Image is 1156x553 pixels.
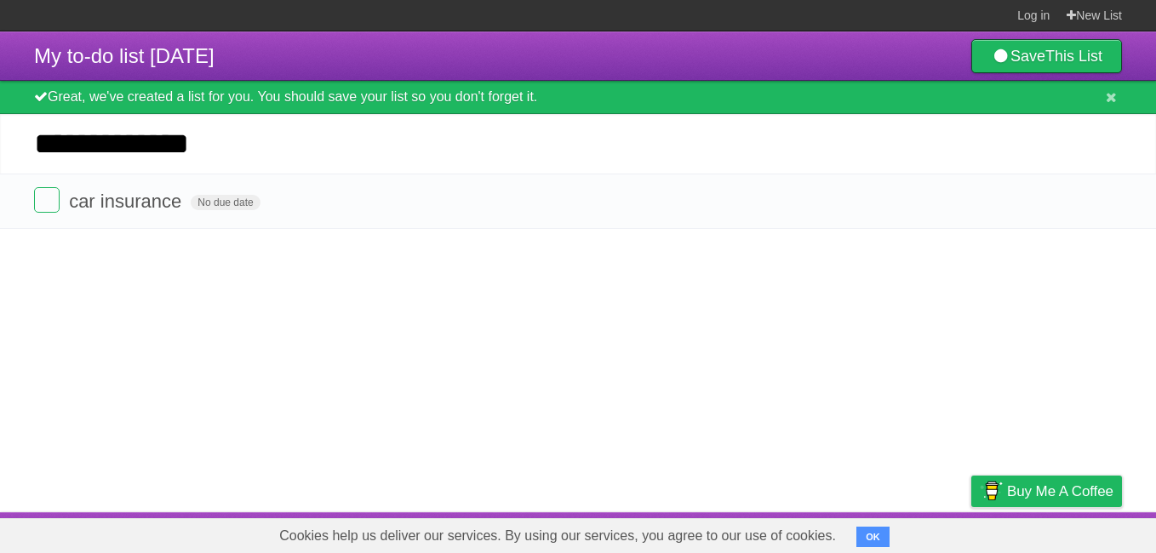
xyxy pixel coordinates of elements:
span: Buy me a coffee [1007,476,1113,506]
label: Done [34,187,60,213]
span: Cookies help us deliver our services. By using our services, you agree to our use of cookies. [262,519,853,553]
a: Privacy [949,516,993,549]
span: My to-do list [DATE] [34,44,215,67]
img: Buy me a coffee [980,476,1003,505]
a: Buy me a coffee [971,476,1122,507]
a: About [745,516,781,549]
a: Terms [891,516,929,549]
span: car insurance [69,191,186,212]
a: Developers [801,516,870,549]
a: Suggest a feature [1015,516,1122,549]
button: OK [856,527,890,547]
span: No due date [191,195,260,210]
b: This List [1045,48,1102,65]
a: SaveThis List [971,39,1122,73]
